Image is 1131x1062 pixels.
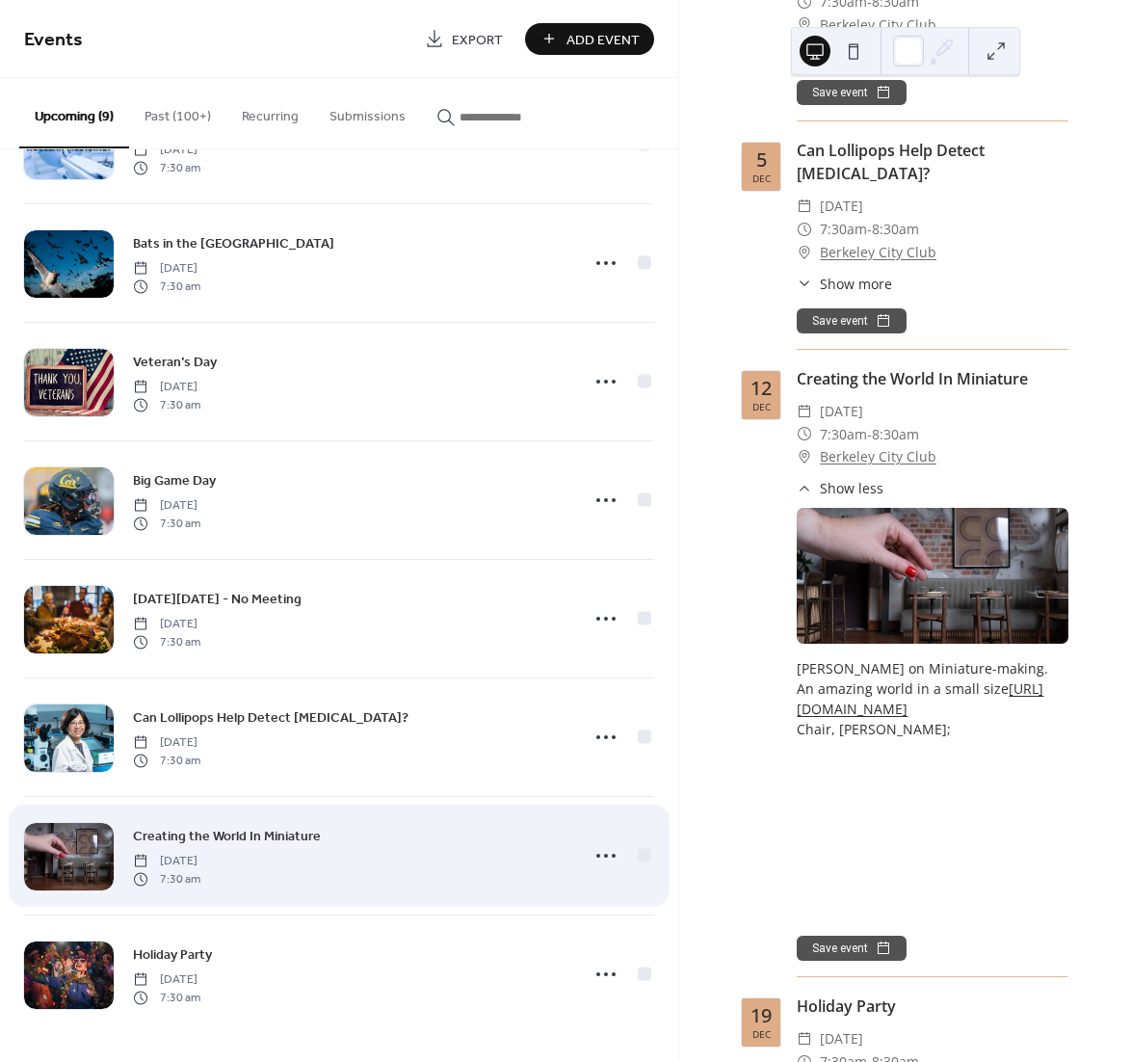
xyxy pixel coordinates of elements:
[820,423,867,446] span: 7:30am
[133,825,321,847] a: Creating the World In Miniature
[797,308,907,333] button: Save event
[133,827,321,847] span: Creating the World In Miniature
[872,423,919,446] span: 8:30am
[133,708,408,729] span: Can Lollipops Help Detect [MEDICAL_DATA]?
[133,616,200,633] span: [DATE]
[797,658,1068,921] div: [PERSON_NAME] on Miniature-making. An amazing world in a small size Chair, [PERSON_NAME];
[867,218,872,241] span: -
[797,478,812,498] div: ​
[133,142,200,159] span: [DATE]
[410,23,517,55] a: Export
[133,353,217,373] span: Veteran’s Day
[867,423,872,446] span: -
[820,400,863,423] span: [DATE]
[133,471,216,491] span: Big Game Day
[19,78,129,148] button: Upcoming (9)
[133,232,334,254] a: Bats in the [GEOGRAPHIC_DATA]
[24,21,83,59] span: Events
[797,936,907,961] button: Save event
[133,278,200,295] span: 7:30 am
[133,971,200,989] span: [DATE]
[129,78,226,146] button: Past (100+)
[797,218,812,241] div: ​
[797,423,812,446] div: ​
[797,13,812,37] div: ​
[452,30,503,50] span: Export
[797,1027,812,1050] div: ​
[133,734,200,752] span: [DATE]
[133,469,216,491] a: Big Game Day
[820,241,936,264] a: Berkeley City Club
[752,402,771,412] div: Dec
[797,195,812,218] div: ​
[750,379,772,398] div: 12
[133,943,212,966] a: Holiday Party
[872,218,919,241] span: 8:30am
[525,23,654,55] button: Add Event
[133,853,200,870] span: [DATE]
[820,13,936,37] a: Berkeley City Club
[133,234,334,254] span: Bats in the [GEOGRAPHIC_DATA]
[752,173,771,183] div: Dec
[820,1027,863,1050] span: [DATE]
[797,274,812,294] div: ​
[797,445,812,468] div: ​
[820,478,883,498] span: Show less
[752,1029,771,1039] div: Dec
[797,679,1043,718] a: [URL][DOMAIN_NAME]
[133,870,200,888] span: 7:30 am
[133,752,200,769] span: 7:30 am
[797,400,812,423] div: ​
[133,706,408,729] a: Can Lollipops Help Detect [MEDICAL_DATA]?
[133,159,200,176] span: 7:30 am
[566,30,640,50] span: Add Event
[226,78,314,146] button: Recurring
[797,241,812,264] div: ​
[133,588,302,610] a: [DATE][DATE] - No Meeting
[756,150,767,170] div: 5
[797,139,1068,185] div: Can Lollipops Help Detect [MEDICAL_DATA]?
[797,274,892,294] button: ​Show more
[797,478,883,498] button: ​Show less
[750,1006,772,1025] div: 19
[797,995,1068,1018] div: Holiday Party
[133,396,200,413] span: 7:30 am
[314,78,421,146] button: Submissions
[820,195,863,218] span: [DATE]
[797,80,907,105] button: Save event
[820,218,867,241] span: 7:30am
[133,497,200,515] span: [DATE]
[133,945,212,966] span: Holiday Party
[133,260,200,278] span: [DATE]
[133,515,200,532] span: 7:30 am
[797,367,1068,390] div: Creating the World In Miniature
[133,989,200,1006] span: 7:30 am
[133,379,200,396] span: [DATE]
[820,445,936,468] a: Berkeley City Club
[133,351,217,373] a: Veteran’s Day
[133,590,302,610] span: [DATE][DATE] - No Meeting
[820,274,892,294] span: Show more
[133,633,200,650] span: 7:30 am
